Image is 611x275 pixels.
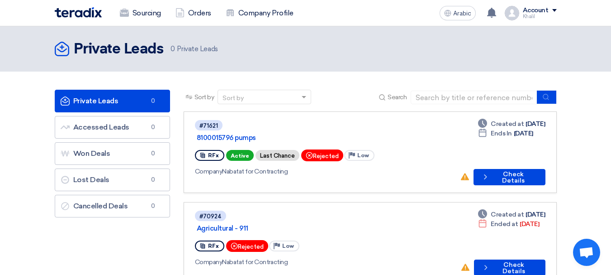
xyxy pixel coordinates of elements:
[523,14,535,19] font: Khalil
[73,149,110,158] font: Won Deals
[177,45,218,53] font: Private Leads
[231,153,249,159] font: Active
[491,130,512,137] font: Ends In
[151,150,155,157] font: 0
[222,168,288,175] font: Nabatat for Contracting
[113,3,168,23] a: Sourcing
[133,9,161,17] font: Sourcing
[440,6,476,20] button: Arabic
[55,169,170,191] a: Lost Deals0
[195,168,223,175] font: Company
[514,130,533,137] font: [DATE]
[197,134,256,142] font: 8100015796 pumps
[55,142,170,165] a: Won Deals0
[151,97,155,104] font: 0
[197,134,423,142] a: 8100015796 pumps
[526,211,545,218] font: [DATE]
[55,116,170,139] a: Accessed Leads0
[502,170,525,184] font: Check Details
[491,220,518,228] font: Ended at
[313,153,339,159] font: Rejected
[357,152,369,159] font: Low
[388,93,407,101] font: Search
[238,9,294,17] font: Company Profile
[151,176,155,183] font: 0
[55,195,170,217] a: Cancelled Deals0
[260,152,295,159] font: Last Chance
[505,6,519,20] img: profile_test.png
[195,258,223,266] font: Company
[55,7,102,18] img: Teradix logo
[411,91,537,104] input: Search by title or reference number
[223,94,244,102] font: Sort by
[73,175,109,184] font: Lost Deals
[238,243,264,250] font: Rejected
[491,120,524,128] font: Created at
[526,120,545,128] font: [DATE]
[197,224,248,232] font: Agricultural - 911
[453,10,471,17] font: Arabic
[188,9,211,17] font: Orders
[74,42,164,57] font: Private Leads
[199,213,222,220] font: #70924
[491,211,524,218] font: Created at
[168,3,218,23] a: Orders
[194,93,214,101] font: Sort by
[73,96,118,105] font: Private Leads
[171,45,175,53] font: 0
[55,90,170,112] a: Private Leads0
[199,122,218,129] font: #71621
[151,203,155,209] font: 0
[197,224,423,232] a: Agricultural - 911
[502,261,525,275] font: Check Details
[73,202,128,210] font: Cancelled Deals
[151,124,155,130] font: 0
[208,243,219,249] font: RFx
[73,123,129,131] font: Accessed Leads
[573,239,600,266] div: Open chat
[523,6,549,14] font: Account
[282,243,294,249] font: Low
[520,220,539,228] font: [DATE]
[474,169,545,185] button: Check Details
[208,152,219,159] font: RFx
[222,258,288,266] font: Nabatat for Contracting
